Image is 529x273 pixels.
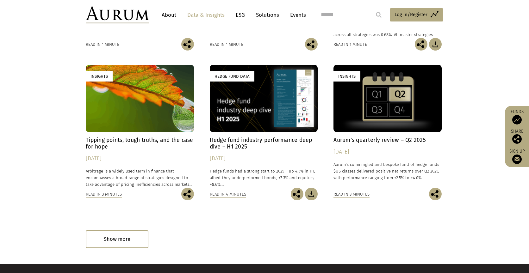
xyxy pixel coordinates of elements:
[210,154,318,163] div: [DATE]
[86,137,194,150] h4: Tipping points, tough truths, and the case for hope
[512,134,522,144] img: Share this post
[86,154,194,163] div: [DATE]
[429,188,442,200] img: Share this post
[305,188,318,200] img: Download Article
[184,9,228,21] a: Data & Insights
[159,9,179,21] a: About
[253,9,282,21] a: Solutions
[86,6,149,23] img: Aurum
[181,188,194,200] img: Share this post
[429,38,442,51] img: Download Article
[508,129,526,144] div: Share
[86,230,148,248] div: Show more
[415,38,427,51] img: Share this post
[210,191,246,198] div: Read in 4 minutes
[86,41,119,48] div: Read in 1 minute
[333,65,442,188] a: Insights Aurum’s quarterly review – Q2 2025 [DATE] Aurum’s commingled and bespoke fund of hedge f...
[508,109,526,124] a: Funds
[86,168,194,188] p: Arbitrage is a widely used term in finance that encompasses a broad range of strategies designed ...
[210,65,318,188] a: Hedge Fund Data Hedge fund industry performance deep dive – H1 2025 [DATE] Hedge funds had a stro...
[333,137,442,143] h4: Aurum’s quarterly review – Q2 2025
[508,149,526,164] a: Sign up
[287,9,306,21] a: Events
[390,8,443,21] a: Log in/Register
[210,168,318,188] p: Hedge funds had a strong start to 2025 – up 4.5% in H1, albeit they underperformed bonds, +7.3% a...
[333,71,360,82] div: Insights
[291,188,303,200] img: Share this post
[333,161,442,181] p: Aurum’s commingled and bespoke fund of hedge funds $US classes delivered positive net returns ove...
[512,115,522,124] img: Access Funds
[210,41,243,48] div: Read in 1 minute
[333,148,442,156] div: [DATE]
[210,71,254,82] div: Hedge Fund Data
[181,38,194,51] img: Share this post
[372,9,385,21] input: Submit
[233,9,248,21] a: ESG
[333,41,367,48] div: Read in 1 minute
[210,137,318,150] h4: Hedge fund industry performance deep dive – H1 2025
[86,71,113,82] div: Insights
[86,191,122,198] div: Read in 3 minutes
[395,11,427,18] span: Log in/Register
[333,191,370,198] div: Read in 3 minutes
[305,38,318,51] img: Share this post
[86,65,194,188] a: Insights Tipping points, tough truths, and the case for hope [DATE] Arbitrage is a widely used te...
[512,155,522,164] img: Sign up to our newsletter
